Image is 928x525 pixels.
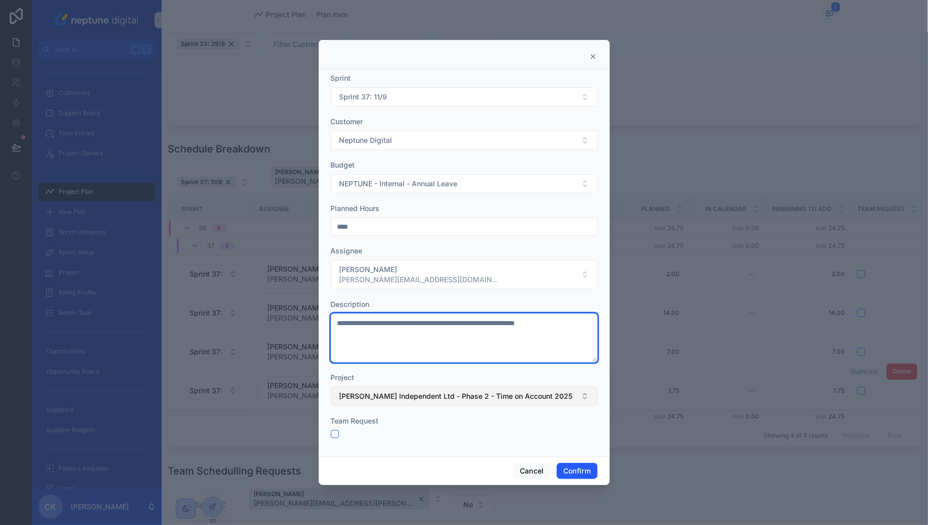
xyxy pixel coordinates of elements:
[331,117,363,126] span: Customer
[339,92,387,102] span: Sprint 37: 11/9
[339,179,458,189] span: NEPTUNE - Internal - Annual Leave
[331,174,598,193] button: Select Button
[557,463,597,479] button: Confirm
[331,416,379,425] span: Team Request
[331,387,598,406] button: Select Button
[339,265,501,275] span: [PERSON_NAME]
[331,74,351,82] span: Sprint
[331,300,370,308] span: Description
[339,275,501,285] span: [PERSON_NAME][EMAIL_ADDRESS][DOMAIN_NAME]
[331,204,380,213] span: Planned Hours
[331,161,355,169] span: Budget
[331,131,598,150] button: Select Button
[331,246,363,255] span: Assignee
[339,135,393,145] span: Neptune Digital
[331,87,598,107] button: Select Button
[331,373,355,382] span: Project
[339,391,573,401] span: [PERSON_NAME] Independent Ltd - Phase 2 - Time on Account 2025
[513,463,551,479] button: Cancel
[331,260,598,289] button: Select Button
